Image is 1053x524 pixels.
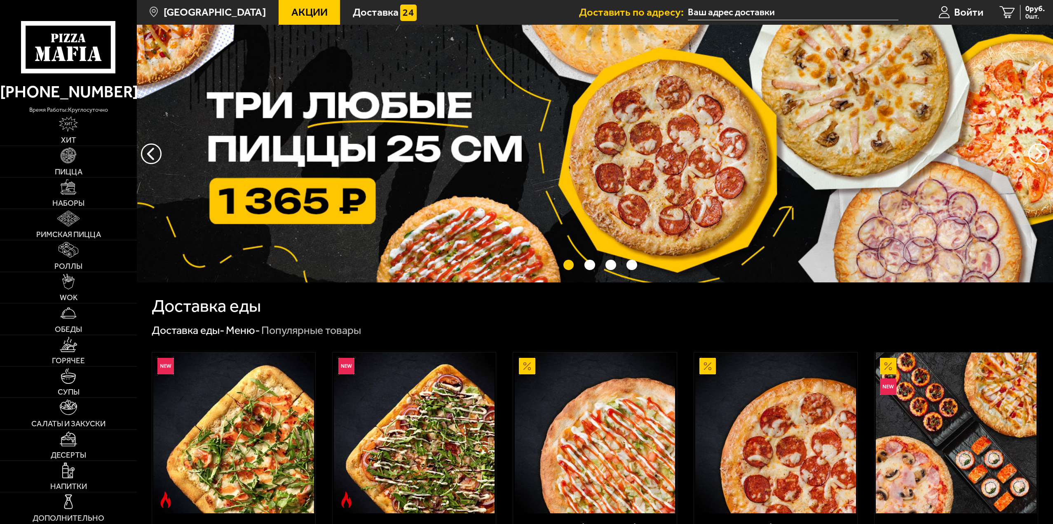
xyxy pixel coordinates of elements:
[1025,5,1045,13] span: 0 руб.
[152,352,315,513] a: НовинкаОстрое блюдоРимская с креветками
[52,357,85,364] span: Горячее
[1028,143,1049,164] button: предыдущий
[579,7,688,18] span: Доставить по адресу:
[605,260,616,270] button: точки переключения
[54,262,82,270] span: Роллы
[36,230,101,238] span: Римская пицца
[157,358,174,374] img: Новинка
[226,324,260,337] a: Меню-
[353,7,399,18] span: Доставка
[52,199,84,207] span: Наборы
[55,168,82,176] span: Пицца
[55,325,82,333] span: Обеды
[333,352,496,513] a: НовинкаОстрое блюдоРимская с мясным ассорти
[699,358,716,374] img: Акционный
[584,260,595,270] button: точки переключения
[291,7,328,18] span: Акции
[334,352,495,513] img: Римская с мясным ассорти
[954,7,983,18] span: Войти
[880,378,896,395] img: Новинка
[876,352,1037,513] img: Всё включено
[513,352,676,513] a: АкционныйАль-Шам 25 см (тонкое тесто)
[164,7,266,18] span: [GEOGRAPHIC_DATA]
[626,260,637,270] button: точки переключения
[51,451,86,459] span: Десерты
[694,352,857,513] a: АкционныйПепперони 25 см (толстое с сыром)
[61,136,76,144] span: Хит
[261,323,361,338] div: Популярные товары
[58,388,80,396] span: Супы
[688,5,898,20] input: Ваш адрес доставки
[519,358,535,374] img: Акционный
[1025,13,1045,20] span: 0 шт.
[400,5,417,21] img: 15daf4d41897b9f0e9f617042186c801.svg
[33,514,104,522] span: Дополнительно
[875,352,1038,513] a: АкционныйНовинкаВсё включено
[338,491,355,508] img: Острое блюдо
[338,358,355,374] img: Новинка
[695,352,856,513] img: Пепперони 25 см (толстое с сыром)
[157,491,174,508] img: Острое блюдо
[153,352,314,513] img: Римская с креветками
[152,297,261,315] h1: Доставка еды
[880,358,896,374] img: Акционный
[31,420,106,428] span: Салаты и закуски
[152,324,225,337] a: Доставка еды-
[50,482,87,490] span: Напитки
[515,352,675,513] img: Аль-Шам 25 см (тонкое тесто)
[60,294,77,301] span: WOK
[563,260,574,270] button: точки переключения
[141,143,162,164] button: следующий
